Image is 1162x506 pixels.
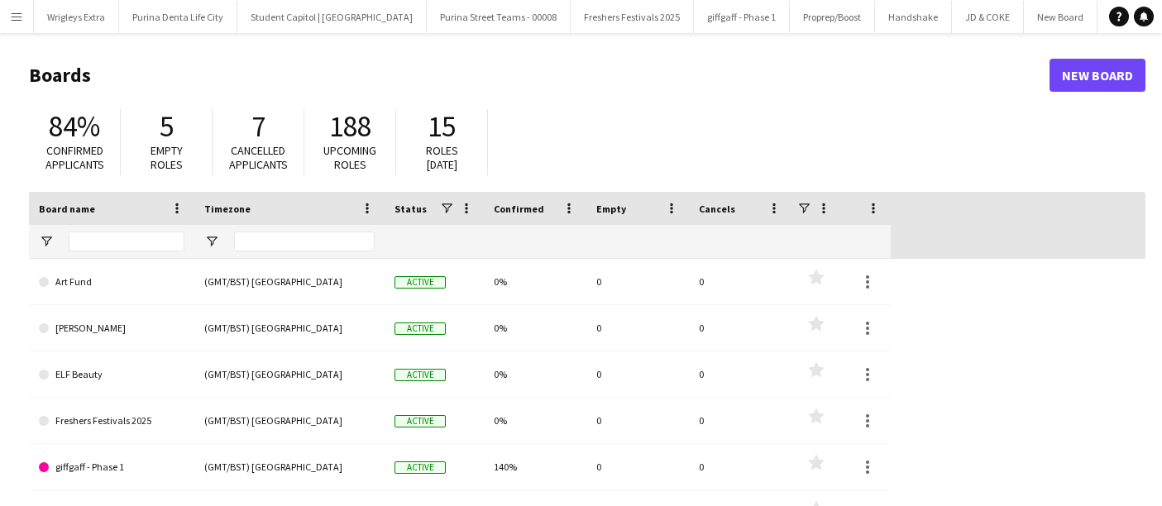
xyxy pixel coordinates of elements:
[596,203,626,215] span: Empty
[204,234,219,249] button: Open Filter Menu
[194,259,385,304] div: (GMT/BST) [GEOGRAPHIC_DATA]
[194,398,385,443] div: (GMT/BST) [GEOGRAPHIC_DATA]
[395,322,446,335] span: Active
[694,1,790,33] button: giffgaff - Phase 1
[395,461,446,474] span: Active
[689,444,791,489] div: 0
[39,234,54,249] button: Open Filter Menu
[1050,59,1145,92] a: New Board
[571,1,694,33] button: Freshers Festivals 2025
[151,143,183,172] span: Empty roles
[484,305,586,351] div: 0%
[39,398,184,444] a: Freshers Festivals 2025
[586,305,689,351] div: 0
[395,415,446,427] span: Active
[39,203,95,215] span: Board name
[39,351,184,398] a: ELF Beauty
[875,1,952,33] button: Handshake
[251,108,265,145] span: 7
[194,444,385,489] div: (GMT/BST) [GEOGRAPHIC_DATA]
[586,351,689,397] div: 0
[39,259,184,305] a: Art Fund
[494,203,544,215] span: Confirmed
[689,398,791,443] div: 0
[119,1,237,33] button: Purina Denta Life City
[204,203,251,215] span: Timezone
[329,108,371,145] span: 188
[395,203,427,215] span: Status
[194,351,385,397] div: (GMT/BST) [GEOGRAPHIC_DATA]
[689,259,791,304] div: 0
[323,143,376,172] span: Upcoming roles
[234,232,375,251] input: Timezone Filter Input
[427,1,571,33] button: Purina Street Teams - 00008
[689,351,791,397] div: 0
[484,259,586,304] div: 0%
[160,108,174,145] span: 5
[1024,1,1097,33] button: New Board
[395,276,446,289] span: Active
[790,1,875,33] button: Proprep/Boost
[689,305,791,351] div: 0
[69,232,184,251] input: Board name Filter Input
[29,63,1050,88] h1: Boards
[34,1,119,33] button: Wrigleys Extra
[586,398,689,443] div: 0
[237,1,427,33] button: Student Capitol | [GEOGRAPHIC_DATA]
[426,143,458,172] span: Roles [DATE]
[39,444,184,490] a: giffgaff - Phase 1
[39,305,184,351] a: [PERSON_NAME]
[1097,1,1161,33] button: Art Fund
[484,351,586,397] div: 0%
[229,143,288,172] span: Cancelled applicants
[586,259,689,304] div: 0
[484,444,586,489] div: 140%
[952,1,1024,33] button: JD & COKE
[428,108,456,145] span: 15
[484,398,586,443] div: 0%
[699,203,735,215] span: Cancels
[586,444,689,489] div: 0
[395,369,446,381] span: Active
[49,108,100,145] span: 84%
[194,305,385,351] div: (GMT/BST) [GEOGRAPHIC_DATA]
[45,143,104,172] span: Confirmed applicants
